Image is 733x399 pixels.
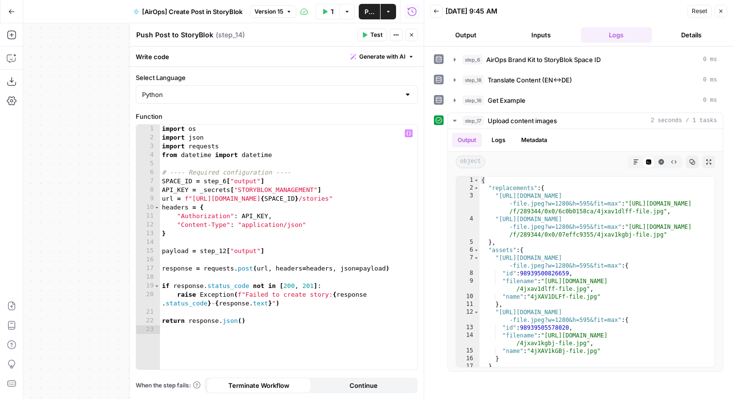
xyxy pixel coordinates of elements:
[154,282,159,290] span: Toggle code folding, rows 19 through 20
[488,96,526,105] span: Get Example
[452,133,482,147] button: Output
[515,133,553,147] button: Metadata
[692,7,707,16] span: Reset
[136,168,160,177] div: 6
[448,72,723,88] button: 0 ms
[228,381,289,390] span: Terminate Workflow
[430,27,501,43] button: Output
[350,381,378,390] span: Continue
[687,5,712,17] button: Reset
[456,301,479,308] div: 11
[456,156,485,168] span: object
[331,7,334,16] span: Test Data
[456,192,479,215] div: 3
[127,4,248,19] button: [AirOps] Create Post in StoryBlok
[136,381,201,390] a: When the step fails:
[448,93,723,108] button: 0 ms
[581,27,652,43] button: Logs
[136,290,160,308] div: 20
[456,355,479,363] div: 16
[136,112,418,121] label: Function
[456,270,479,277] div: 8
[456,254,479,270] div: 7
[474,184,479,192] span: Toggle code folding, rows 2 through 5
[456,363,479,370] div: 17
[456,246,479,254] div: 6
[456,293,479,301] div: 10
[357,29,387,41] button: Test
[474,308,479,316] span: Toggle code folding, rows 12 through 16
[474,176,479,184] span: Toggle code folding, rows 1 through 34
[448,52,723,67] button: 0 ms
[142,7,242,16] span: [AirOps] Create Post in StoryBlok
[136,133,160,142] div: 2
[486,55,601,64] span: AirOps Brand Kit to StoryBlok Space ID
[311,378,416,393] button: Continue
[316,4,339,19] button: Test Data
[136,186,160,194] div: 8
[136,212,160,221] div: 11
[136,203,160,212] div: 10
[456,332,479,347] div: 14
[136,160,160,168] div: 5
[136,30,213,40] textarea: Push Post to StoryBlok
[448,129,723,371] div: 2 seconds / 1 tasks
[474,246,479,254] span: Toggle code folding, rows 6 through 17
[456,184,479,192] div: 2
[703,76,717,84] span: 0 ms
[505,27,576,43] button: Inputs
[347,50,418,63] button: Generate with AI
[456,347,479,355] div: 15
[154,203,159,212] span: Toggle code folding, rows 10 through 13
[136,229,160,238] div: 13
[456,239,479,246] div: 5
[136,151,160,160] div: 4
[456,308,479,324] div: 12
[370,31,382,39] span: Test
[136,317,160,325] div: 22
[456,176,479,184] div: 1
[142,90,400,99] input: Python
[136,125,160,133] div: 1
[136,177,160,186] div: 7
[136,142,160,151] div: 3
[462,116,484,126] span: step_17
[255,7,283,16] span: Version 15
[136,255,160,264] div: 16
[365,7,374,16] span: Publish
[216,30,245,40] span: ( step_14 )
[136,194,160,203] div: 9
[136,221,160,229] div: 12
[462,96,484,105] span: step_16
[136,247,160,255] div: 15
[651,116,717,125] span: 2 seconds / 1 tasks
[136,308,160,317] div: 21
[456,277,479,293] div: 9
[136,325,160,334] div: 23
[462,75,484,85] span: step_18
[488,116,557,126] span: Upload content images
[448,113,723,128] button: 2 seconds / 1 tasks
[136,264,160,273] div: 17
[136,73,418,82] label: Select Language
[703,96,717,105] span: 0 ms
[474,254,479,262] span: Toggle code folding, rows 7 through 11
[136,238,160,247] div: 14
[462,55,482,64] span: step_6
[486,133,511,147] button: Logs
[130,47,424,66] div: Write code
[488,75,572,85] span: Translate Content (EN<->DE)
[250,5,296,18] button: Version 15
[456,215,479,239] div: 4
[703,55,717,64] span: 0 ms
[136,282,160,290] div: 19
[136,273,160,282] div: 18
[359,4,380,19] button: Publish
[359,52,405,61] span: Generate with AI
[456,324,479,332] div: 13
[656,27,727,43] button: Details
